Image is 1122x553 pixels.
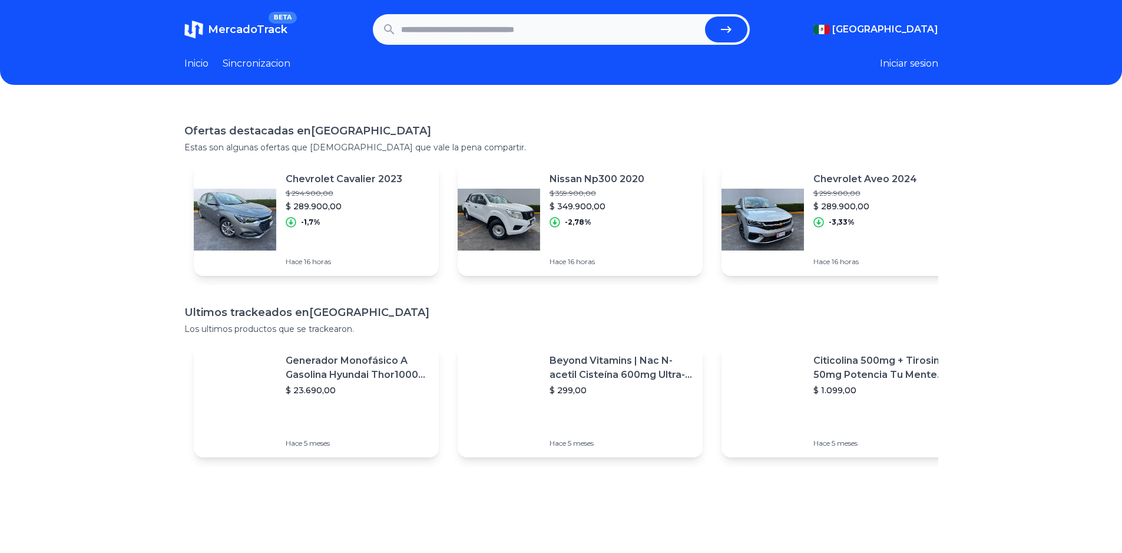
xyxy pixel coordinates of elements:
a: MercadoTrackBETA [184,20,287,39]
span: MercadoTrack [208,23,287,36]
a: Featured imageChevrolet Cavalier 2023$ 294.900,00$ 289.900,00-1,7%Hace 16 horas [194,163,439,276]
p: $ 299,00 [550,384,693,396]
a: Featured imageCiticolina 500mg + Tirosina 50mg Potencia Tu Mente (120caps) Sabor Sin Sabor$ 1.099... [721,344,967,457]
img: Featured image [721,178,804,261]
a: Featured imageBeyond Vitamins | Nac N-acetil Cisteína 600mg Ultra-premium Con Inulina De Agave (p... [458,344,703,457]
a: Sincronizacion [223,57,290,71]
a: Featured imageNissan Np300 2020$ 359.900,00$ 349.900,00-2,78%Hace 16 horas [458,163,703,276]
p: -2,78% [565,218,591,227]
p: $ 294.900,00 [286,189,402,198]
p: Hace 5 meses [286,439,429,448]
img: Featured image [458,360,540,442]
p: Hace 16 horas [813,257,917,266]
p: Generador Monofásico A Gasolina Hyundai Thor10000 P 11.5 Kw [286,354,429,382]
p: Los ultimos productos que se trackearon. [184,323,938,335]
a: Inicio [184,57,208,71]
button: Iniciar sesion [880,57,938,71]
img: Featured image [458,178,540,261]
p: $ 359.900,00 [550,189,644,198]
p: -1,7% [301,218,320,227]
p: Citicolina 500mg + Tirosina 50mg Potencia Tu Mente (120caps) Sabor Sin Sabor [813,354,957,382]
h1: Ofertas destacadas en [GEOGRAPHIC_DATA] [184,123,938,139]
p: Hace 5 meses [550,439,693,448]
p: $ 289.900,00 [813,200,917,212]
span: [GEOGRAPHIC_DATA] [832,22,938,37]
img: Mexico [813,25,830,34]
button: [GEOGRAPHIC_DATA] [813,22,938,37]
p: $ 1.099,00 [813,384,957,396]
p: Chevrolet Cavalier 2023 [286,172,402,186]
a: Featured imageChevrolet Aveo 2024$ 299.900,00$ 289.900,00-3,33%Hace 16 horas [721,163,967,276]
p: $ 289.900,00 [286,200,402,212]
img: MercadoTrack [184,20,203,39]
img: Featured image [721,360,804,442]
a: Featured imageGenerador Monofásico A Gasolina Hyundai Thor10000 P 11.5 Kw$ 23.690,00Hace 5 meses [194,344,439,457]
p: Hace 16 horas [550,257,644,266]
img: Featured image [194,178,276,261]
p: Chevrolet Aveo 2024 [813,172,917,186]
p: Nissan Np300 2020 [550,172,644,186]
span: BETA [269,12,296,24]
p: Estas son algunas ofertas que [DEMOGRAPHIC_DATA] que vale la pena compartir. [184,141,938,153]
p: $ 23.690,00 [286,384,429,396]
p: $ 299.900,00 [813,189,917,198]
img: Featured image [194,360,276,442]
h1: Ultimos trackeados en [GEOGRAPHIC_DATA] [184,304,938,321]
p: Beyond Vitamins | Nac N-acetil Cisteína 600mg Ultra-premium Con Inulina De Agave (prebiótico Natu... [550,354,693,382]
p: Hace 16 horas [286,257,402,266]
p: $ 349.900,00 [550,200,644,212]
p: -3,33% [829,218,855,227]
p: Hace 5 meses [813,439,957,448]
